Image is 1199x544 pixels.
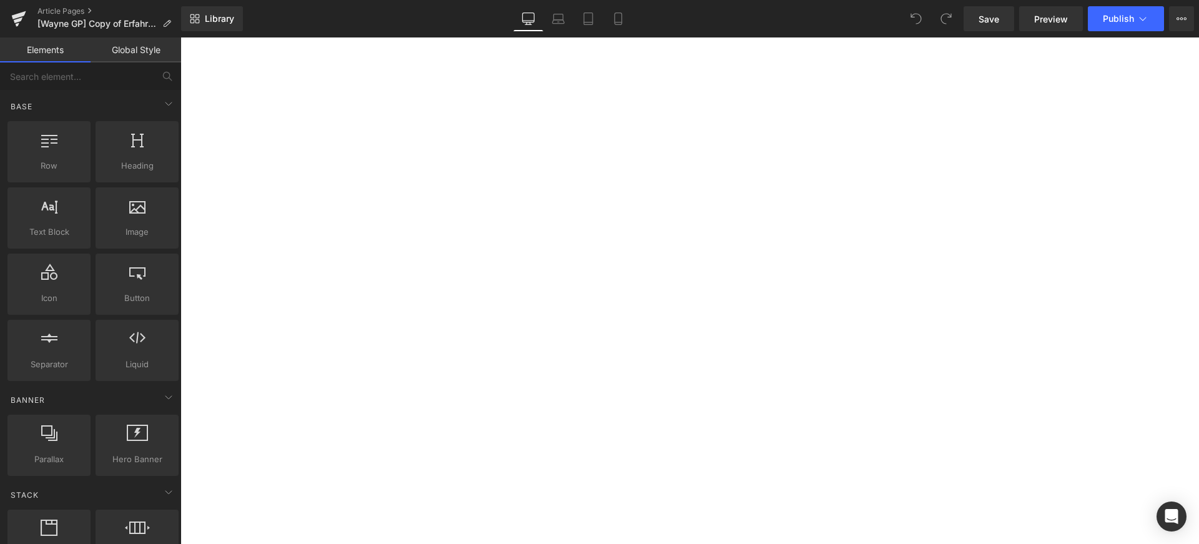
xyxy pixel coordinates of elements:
span: Banner [9,394,46,406]
span: Save [979,12,999,26]
button: Redo [934,6,959,31]
button: Publish [1088,6,1164,31]
span: Preview [1034,12,1068,26]
a: Article Pages [37,6,181,16]
span: Stack [9,489,40,501]
a: Tablet [573,6,603,31]
span: Row [11,159,87,172]
div: Open Intercom Messenger [1157,502,1187,532]
span: Library [205,13,234,24]
span: Text Block [11,225,87,239]
button: More [1169,6,1194,31]
a: Laptop [543,6,573,31]
span: Hero Banner [99,453,175,466]
a: Desktop [513,6,543,31]
a: Mobile [603,6,633,31]
span: Publish [1103,14,1134,24]
span: Separator [11,358,87,371]
span: Heading [99,159,175,172]
span: Parallax [11,453,87,466]
span: Icon [11,292,87,305]
span: Base [9,101,34,112]
span: Liquid [99,358,175,371]
span: Image [99,225,175,239]
span: [Wayne GP] Copy of Erfahrung mit Insektenhundefutter - Top oder Flop? [37,19,157,29]
a: Global Style [91,37,181,62]
a: New Library [181,6,243,31]
button: Undo [904,6,929,31]
a: Preview [1019,6,1083,31]
span: Button [99,292,175,305]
